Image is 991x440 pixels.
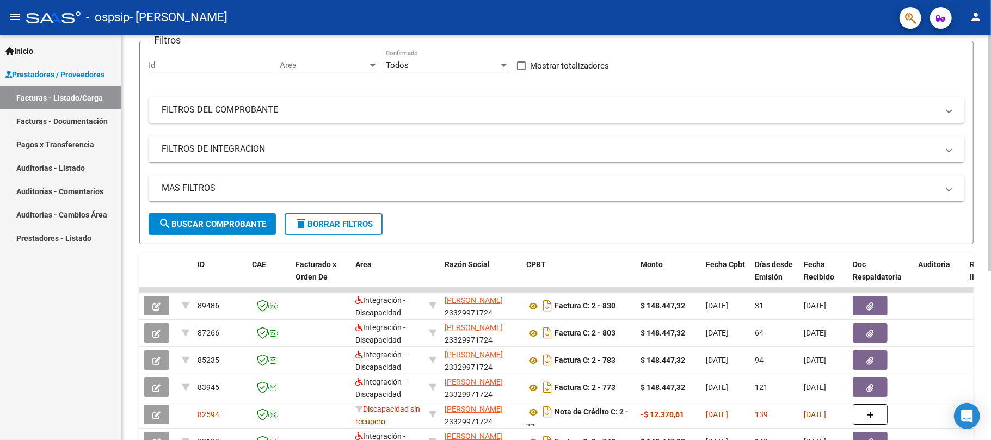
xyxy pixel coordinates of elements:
[445,376,518,399] div: 23329971724
[848,253,914,301] datatable-header-cell: Doc Respaldatoria
[706,301,728,310] span: [DATE]
[294,219,373,229] span: Borrar Filtros
[198,383,219,392] span: 83945
[540,403,555,420] i: Descargar documento
[158,219,266,229] span: Buscar Comprobante
[641,260,663,269] span: Monto
[755,410,768,419] span: 139
[914,253,965,301] datatable-header-cell: Auditoria
[755,383,768,392] span: 121
[296,260,336,281] span: Facturado x Orden De
[641,301,685,310] strong: $ 148.447,32
[540,324,555,342] i: Descargar documento
[193,253,248,301] datatable-header-cell: ID
[162,182,938,194] mat-panel-title: MAS FILTROS
[355,350,405,371] span: Integración - Discapacidad
[641,356,685,364] strong: $ 148.447,32
[954,403,980,429] div: Open Intercom Messenger
[355,405,420,426] span: Discapacidad sin recupero
[351,253,424,301] datatable-header-cell: Area
[555,356,615,365] strong: Factura C: 2 - 783
[198,356,219,364] span: 85235
[641,410,684,419] strong: -$ 12.370,61
[755,301,764,310] span: 31
[706,329,728,337] span: [DATE]
[530,59,609,72] span: Mostrar totalizadores
[641,329,685,337] strong: $ 148.447,32
[149,213,276,235] button: Buscar Comprobante
[445,403,518,426] div: 23329971724
[526,408,629,431] strong: Nota de Crédito C: 2 - 77
[445,260,490,269] span: Razón Social
[198,329,219,337] span: 87266
[5,45,33,57] span: Inicio
[355,260,372,269] span: Area
[162,143,938,155] mat-panel-title: FILTROS DE INTEGRACION
[252,260,266,269] span: CAE
[555,383,615,392] strong: Factura C: 2 - 773
[755,356,764,364] span: 94
[522,253,636,301] datatable-header-cell: CPBT
[641,383,685,392] strong: $ 148.447,32
[706,356,728,364] span: [DATE]
[355,377,405,399] span: Integración - Discapacidad
[555,329,615,338] strong: Factura C: 2 - 803
[198,410,219,419] span: 82594
[755,260,793,281] span: Días desde Emisión
[86,5,130,29] span: - ospsip
[294,217,307,230] mat-icon: delete
[130,5,227,29] span: - [PERSON_NAME]
[445,349,518,371] div: 23329971724
[918,260,950,269] span: Auditoria
[706,260,745,269] span: Fecha Cpbt
[706,410,728,419] span: [DATE]
[158,217,171,230] mat-icon: search
[386,60,409,70] span: Todos
[555,302,615,311] strong: Factura C: 2 - 830
[285,213,383,235] button: Borrar Filtros
[799,253,848,301] datatable-header-cell: Fecha Recibido
[445,377,503,386] span: [PERSON_NAME]
[804,301,826,310] span: [DATE]
[853,260,902,281] span: Doc Respaldatoria
[445,296,503,305] span: [PERSON_NAME]
[149,136,964,162] mat-expansion-panel-header: FILTROS DE INTEGRACION
[804,329,826,337] span: [DATE]
[440,253,522,301] datatable-header-cell: Razón Social
[804,410,826,419] span: [DATE]
[969,10,982,23] mat-icon: person
[5,69,104,80] span: Prestadores / Proveedores
[804,383,826,392] span: [DATE]
[804,260,834,281] span: Fecha Recibido
[280,60,368,70] span: Area
[198,260,205,269] span: ID
[9,10,22,23] mat-icon: menu
[445,294,518,317] div: 23329971724
[355,296,405,317] span: Integración - Discapacidad
[149,97,964,123] mat-expansion-panel-header: FILTROS DEL COMPROBANTE
[804,356,826,364] span: [DATE]
[445,405,503,413] span: [PERSON_NAME]
[526,260,546,269] span: CPBT
[445,321,518,344] div: 23329971724
[162,104,938,116] mat-panel-title: FILTROS DEL COMPROBANTE
[198,301,219,310] span: 89486
[248,253,291,301] datatable-header-cell: CAE
[755,329,764,337] span: 64
[291,253,351,301] datatable-header-cell: Facturado x Orden De
[355,323,405,344] span: Integración - Discapacidad
[636,253,701,301] datatable-header-cell: Monto
[540,297,555,314] i: Descargar documento
[149,175,964,201] mat-expansion-panel-header: MAS FILTROS
[750,253,799,301] datatable-header-cell: Días desde Emisión
[540,379,555,396] i: Descargar documento
[445,323,503,332] span: [PERSON_NAME]
[445,350,503,359] span: [PERSON_NAME]
[540,351,555,369] i: Descargar documento
[149,33,186,48] h3: Filtros
[706,383,728,392] span: [DATE]
[701,253,750,301] datatable-header-cell: Fecha Cpbt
